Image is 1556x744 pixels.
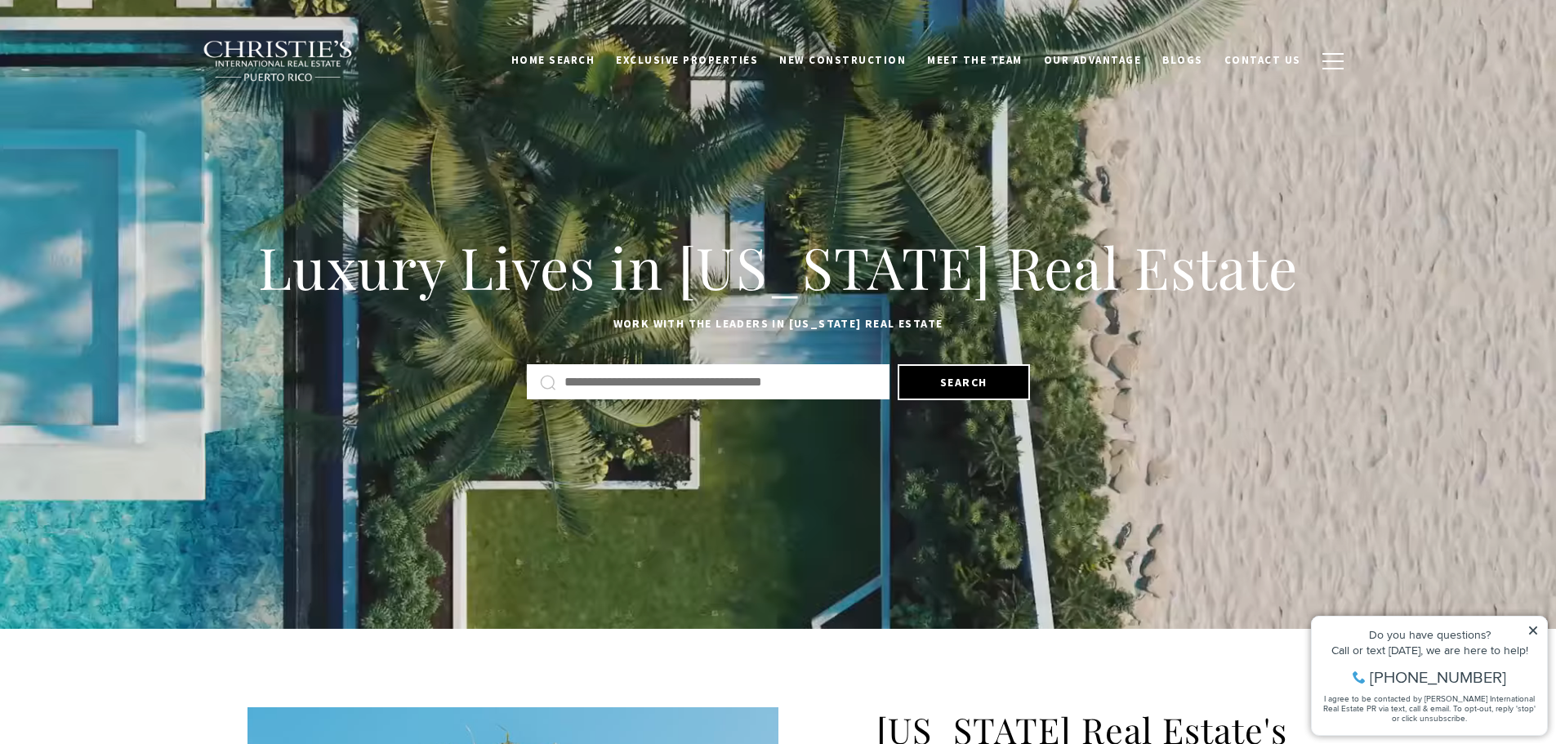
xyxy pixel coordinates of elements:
img: Christie's International Real Estate black text logo [203,40,354,82]
span: Our Advantage [1044,53,1142,67]
span: Blogs [1162,53,1203,67]
span: [PHONE_NUMBER] [67,77,203,93]
a: Our Advantage [1033,45,1153,76]
div: Do you have questions? [17,37,236,48]
button: Search [898,364,1030,400]
div: Call or text [DATE], we are here to help! [17,52,236,64]
span: I agree to be contacted by [PERSON_NAME] International Real Estate PR via text, call & email. To ... [20,100,233,131]
a: Exclusive Properties [605,45,769,76]
a: New Construction [769,45,916,76]
span: Contact Us [1224,53,1301,67]
a: Meet the Team [916,45,1033,76]
a: Home Search [501,45,606,76]
a: Blogs [1152,45,1214,76]
h1: Luxury Lives in [US_STATE] Real Estate [247,231,1309,303]
span: New Construction [779,53,906,67]
p: Work with the leaders in [US_STATE] Real Estate [247,314,1309,334]
span: Exclusive Properties [616,53,758,67]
